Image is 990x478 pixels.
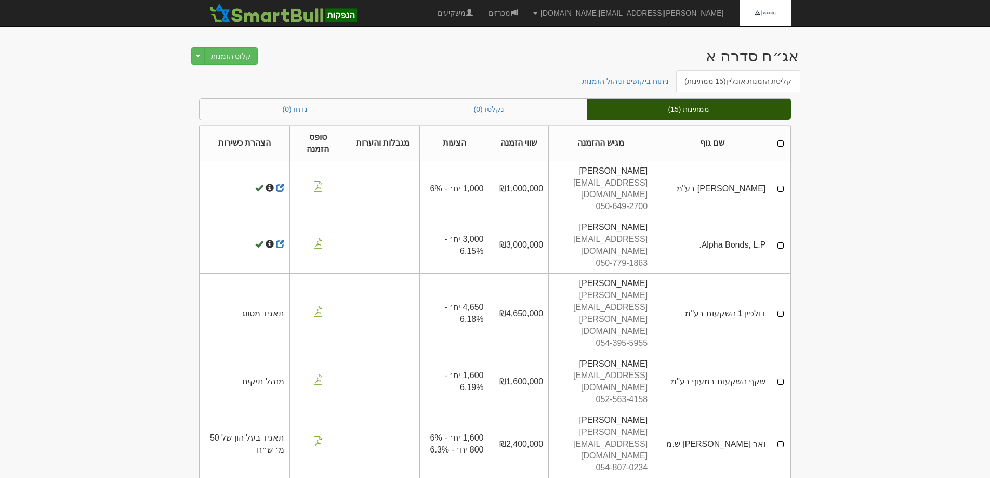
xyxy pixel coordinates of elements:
span: 1,600 יח׳ - 6% [430,433,484,442]
a: קליטת הזמנות אונליין(15 ממתינות) [676,70,800,92]
span: 1,600 יח׳ - 6.19% [444,371,483,392]
div: [PERSON_NAME] [554,222,648,234]
div: [PERSON_NAME][EMAIL_ADDRESS][DOMAIN_NAME] [554,427,648,462]
img: SmartBull Logo [207,3,360,23]
div: [EMAIL_ADDRESS][DOMAIN_NAME] [554,234,648,257]
th: מגיש ההזמנה [549,126,653,161]
a: ממתינות (15) [587,99,791,120]
a: נדחו (0) [200,99,391,120]
span: 4,650 יח׳ - 6.18% [444,303,483,324]
div: Peakhill Mortgage Income, LP - אג״ח (סדרה א) - הנפקה לציבור [706,47,799,64]
div: [PERSON_NAME][EMAIL_ADDRESS][PERSON_NAME][DOMAIN_NAME] [554,290,648,337]
div: [PERSON_NAME] [554,415,648,427]
div: 052-563-4158 [554,394,648,406]
div: [PERSON_NAME] [554,358,648,370]
img: pdf-file-icon.png [313,436,323,447]
span: מנהל תיקים [242,377,284,386]
span: 1,000 יח׳ - 6% [430,184,484,193]
div: 050-649-2700 [554,201,648,213]
th: מגבלות והערות [346,126,420,161]
button: קלוט הזמנות [204,47,258,65]
span: 800 יח׳ - 6.3% [430,445,484,454]
td: ₪1,000,000 [489,161,549,217]
img: pdf-file-icon.png [313,306,323,317]
img: pdf-file-icon.png [313,374,323,385]
div: 050-779-1863 [554,257,648,269]
div: [PERSON_NAME] [554,165,648,177]
div: [EMAIL_ADDRESS][DOMAIN_NAME] [554,370,648,394]
td: דולפין 1 השקעות בע"מ [653,274,771,354]
td: ₪2,400,000 [489,410,549,478]
span: תאגיד בעל הון של 50 מ׳ ש״ח [210,433,285,454]
td: ואר [PERSON_NAME] ש.מ [653,410,771,478]
span: (15 ממתינות) [684,77,726,85]
td: Alpha Bonds, L.P. [653,217,771,274]
th: שווי הזמנה [489,126,549,161]
a: ניתוח ביקושים וניהול הזמנות [574,70,677,92]
div: 054-807-0234 [554,462,648,474]
img: pdf-file-icon.png [313,181,323,192]
th: טופס הזמנה [290,126,346,161]
img: pdf-file-icon.png [313,238,323,249]
td: ₪3,000,000 [489,217,549,274]
span: 3,000 יח׳ - 6.15% [444,235,483,255]
span: תאגיד מסווג [242,309,284,318]
th: הצעות [419,126,489,161]
td: ₪1,600,000 [489,354,549,410]
a: נקלטו (0) [391,99,587,120]
div: [PERSON_NAME] [554,278,648,290]
td: [PERSON_NAME] בע"מ [653,161,771,217]
div: 054-395-5955 [554,338,648,350]
th: שם גוף [653,126,771,161]
div: [EMAIL_ADDRESS][DOMAIN_NAME] [554,177,648,201]
th: הצהרת כשירות [199,126,290,161]
td: שקף השקעות במעוף בע"מ [653,354,771,410]
td: ₪4,650,000 [489,274,549,354]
